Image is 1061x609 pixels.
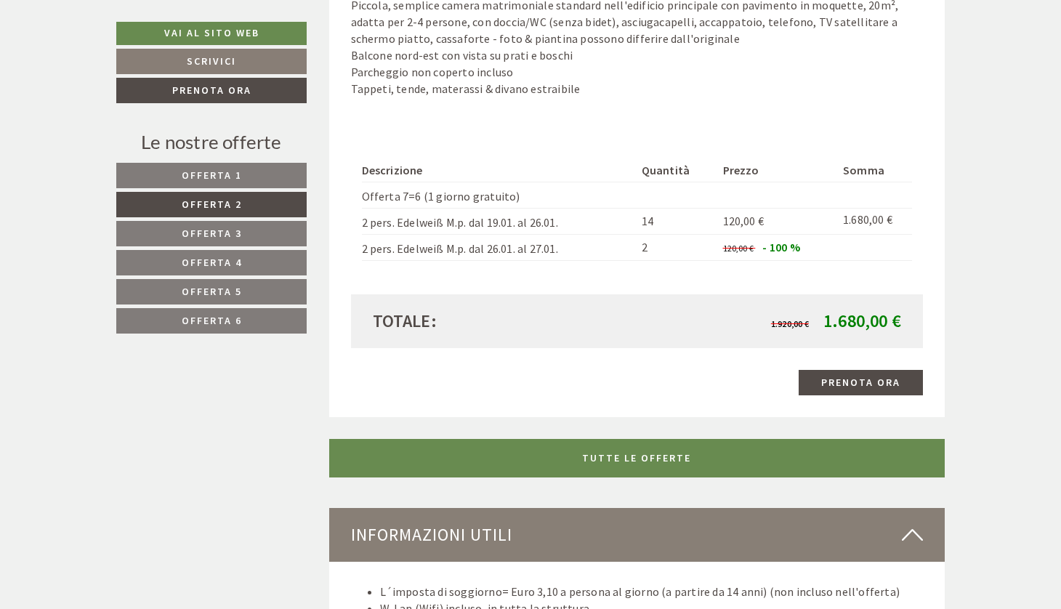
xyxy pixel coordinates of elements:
span: - 100 % [762,240,799,254]
a: Prenota ora [116,78,307,103]
button: Invia [499,383,573,408]
div: Informazioni utili [329,508,945,562]
td: 1.680,00 € [837,209,912,235]
span: Offerta 6 [182,314,242,327]
td: 2 pers. Edelweiß M.p. dal 19.01. al 26.01. [362,209,636,235]
a: TUTTE LE OFFERTE [329,439,945,477]
td: 14 [636,209,717,235]
div: [GEOGRAPHIC_DATA] [23,43,219,55]
span: Offerta 4 [182,256,242,269]
a: Prenota ora [799,370,923,395]
th: Somma [837,159,912,182]
span: Offerta 1 [182,169,242,182]
span: 120,00 € [723,214,765,228]
th: Prezzo [717,159,838,182]
span: 120,00 € [723,243,754,254]
a: Vai al sito web [116,22,307,45]
td: 2 pers. Edelweiß M.p. dal 26.01. al 27.01. [362,234,636,260]
td: Offerta 7=6 (1 giorno gratuito) [362,182,636,209]
span: Offerta 2 [182,198,242,211]
div: mercoledì [247,12,326,36]
th: Descrizione [362,159,636,182]
small: 20:29 [23,71,219,81]
td: 2 [636,234,717,260]
div: Totale: [362,309,637,334]
span: 1.920,00 € [771,318,809,329]
a: Scrivici [116,49,307,74]
span: Offerta 5 [182,285,242,298]
div: Le nostre offerte [116,129,307,156]
li: L´imposta di soggiorno= Euro 3,10 a persona al giorno (a partire da 14 anni) (non incluso nell'of... [380,584,924,600]
span: 1.680,00 € [823,310,901,332]
div: Buon giorno, come possiamo aiutarla? [12,40,227,84]
th: Quantità [636,159,717,182]
span: Offerta 3 [182,227,242,240]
